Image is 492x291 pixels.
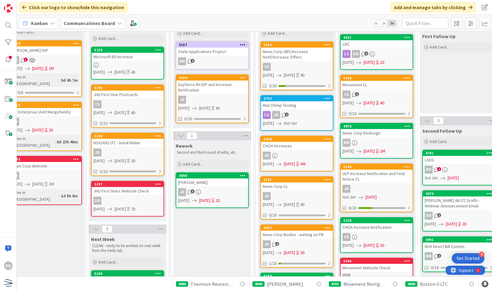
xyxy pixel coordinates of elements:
span: [DATE] [343,148,354,154]
span: 0/20 [184,116,192,122]
span: 3 [191,189,195,193]
div: Time in [GEOGRAPHIC_DATA] [11,135,54,149]
div: 3D [49,127,53,133]
div: DD [352,50,360,58]
span: 1 [187,132,197,139]
div: RB [341,274,413,282]
div: 4890[PERSON_NAME] [176,173,248,186]
span: Add Card... [16,29,36,35]
span: [DATE] [32,65,44,72]
span: [DATE] [114,110,126,116]
div: 5012 [9,102,81,108]
div: 5046 [343,259,413,263]
span: [DATE] [32,181,44,187]
div: RW [178,57,186,65]
span: [DATE] [93,206,105,212]
span: [DATE] [114,206,126,212]
i: Not Set [284,120,297,126]
div: JD [176,188,248,196]
div: 2M [380,148,385,154]
div: Movement Website Check [341,264,413,272]
div: 5027 [264,226,333,230]
div: 5196JHU First Year Postcards [92,85,163,99]
div: 5159 [261,273,333,279]
div: RW [343,139,350,147]
div: 2D [462,221,467,227]
div: 5012LTC Enterprise (Add Mergefields) [9,102,81,116]
div: 5108ULP Increase Notification and Final Notice CL [341,164,413,183]
span: [DATE] [93,158,105,164]
img: Visit kanbanzone.com [4,4,12,13]
span: [DATE] [425,221,436,227]
b: Communcations Board [64,20,115,26]
span: 1 [285,113,289,117]
div: 2 [32,2,33,7]
span: 0/18 [431,264,439,271]
div: 1D [216,197,220,204]
div: 4978News Corp Redesign [341,124,413,137]
span: Add Card... [183,31,202,36]
div: 5196 [92,85,163,91]
div: News Corp ABS/Increase Notif/Increase Offers [261,48,333,61]
div: CS [343,233,350,241]
div: 2D [131,158,135,164]
div: DD [341,50,413,58]
div: 4890 [176,173,248,178]
span: 0/20 [100,168,107,175]
span: [DATE] [114,158,126,164]
div: DD [92,197,163,205]
span: Add Card... [98,36,118,41]
span: 0/6 [17,89,23,96]
span: Rework [176,143,193,149]
div: JD [263,192,271,200]
span: Second Follow Up [422,128,462,134]
div: 5162 [12,157,81,161]
div: JD [261,152,333,160]
div: 1d 5h 8m [59,192,79,199]
div: 5162 [9,156,81,162]
div: 5220 [94,48,163,52]
div: JD [261,240,333,248]
span: Add Card... [183,161,202,167]
div: News Corp Redesign [341,129,413,137]
div: 4D [300,72,305,78]
i: Not Set [425,175,438,181]
div: 5196 [94,86,163,90]
div: JD [272,111,280,119]
div: 4879[PERSON_NAME] IOP [9,41,81,54]
div: Open Get Started checklist, remaining modules: 4 [452,253,484,264]
div: DD [93,197,101,205]
div: 5157 [179,43,248,47]
span: 2 [437,167,441,171]
span: 1 [355,92,359,96]
p: CLEAN - ready to be worked on next week from the Verify tab. [92,243,163,253]
span: 3x [388,20,396,26]
span: Movement Mortgage [343,280,387,288]
div: JD [178,96,186,104]
div: 5158 [341,218,413,223]
div: JD [341,185,413,193]
div: 4321 [341,35,413,40]
span: [DATE] [284,72,295,78]
div: 4978 [341,124,413,129]
div: CS [341,233,413,241]
div: 5220Microsoft IDI Increase [92,47,163,61]
span: 2 [275,242,279,246]
p: Second and third round of edits, etc. [177,150,248,155]
div: 5156 [341,75,413,81]
span: 5 [102,225,112,233]
div: RW [341,139,413,147]
div: Add and manage tabs by clicking [390,2,476,13]
div: 5151 [261,177,333,182]
div: News Corp Website [9,162,81,170]
div: JHU First Years Website Check [92,187,163,195]
div: 5152 [264,43,333,47]
div: DD [425,212,433,220]
div: 3732Mail Chimp Testing [261,96,333,109]
div: 5012 [12,103,81,107]
span: [DATE] [32,127,44,133]
div: 4978 [343,124,413,128]
span: 1x [371,20,380,26]
div: 5143HSA/AHS LTC - Initial Mailer [92,133,163,147]
div: JD [261,192,333,200]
